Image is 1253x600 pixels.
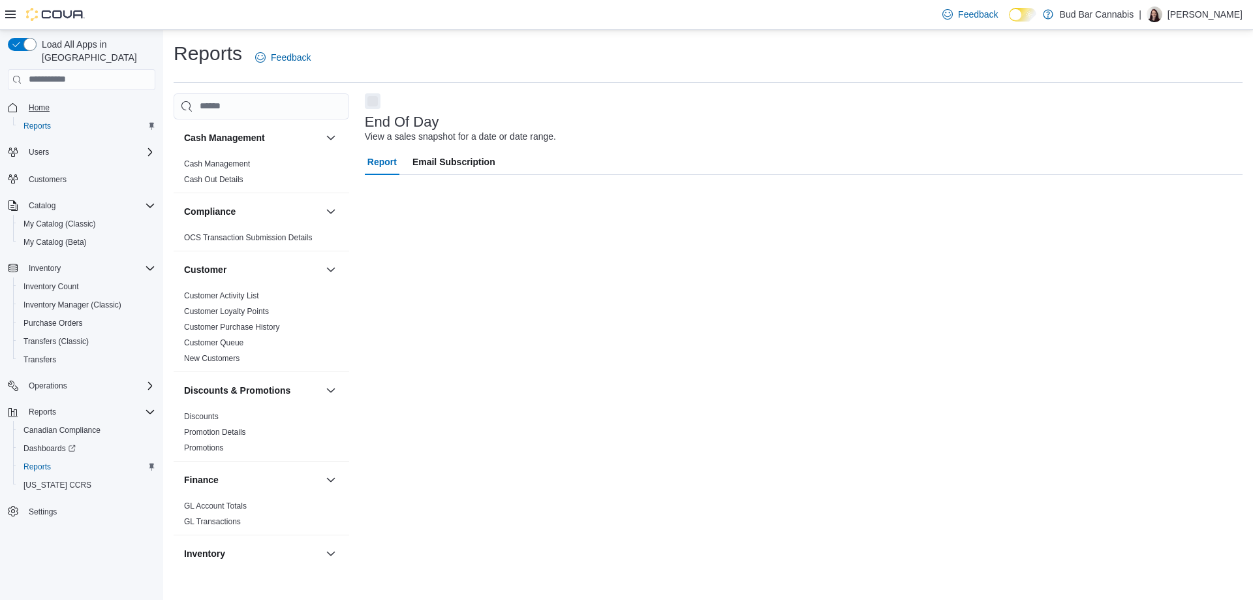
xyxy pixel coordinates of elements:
button: Operations [23,378,72,394]
div: View a sales snapshot for a date or date range. [365,130,556,144]
a: Feedback [250,44,316,71]
input: Dark Mode [1009,8,1036,22]
a: New Customers [184,354,240,363]
span: Transfers (Classic) [23,336,89,347]
span: My Catalog (Beta) [18,234,155,250]
button: Inventory [23,261,66,276]
button: Customers [3,169,161,188]
div: Discounts & Promotions [174,409,349,461]
button: Operations [3,377,161,395]
a: Transfers (Classic) [18,334,94,349]
button: Canadian Compliance [13,421,161,439]
span: Canadian Compliance [18,422,155,438]
span: Operations [23,378,155,394]
a: Feedback [937,1,1003,27]
h3: Inventory [184,547,225,560]
h1: Reports [174,40,242,67]
button: Inventory Manager (Classic) [13,296,161,314]
h3: Discounts & Promotions [184,384,290,397]
a: Promotion Details [184,428,246,437]
a: Discounts [184,412,219,421]
span: Reports [23,404,155,420]
a: Cash Out Details [184,175,243,184]
span: Customers [29,174,67,185]
span: Inventory Manager (Classic) [23,300,121,310]
button: Reports [23,404,61,420]
span: Canadian Compliance [23,425,101,435]
span: Catalog [29,200,55,211]
button: Inventory [3,259,161,277]
button: Compliance [323,204,339,219]
button: Reports [13,117,161,135]
span: OCS Transaction Submission Details [184,232,313,243]
h3: End Of Day [365,114,439,130]
button: Inventory Count [13,277,161,296]
span: Reports [18,459,155,475]
a: Home [23,100,55,116]
a: Customer Loyalty Points [184,307,269,316]
div: Ashley M [1147,7,1162,22]
button: Cash Management [184,131,320,144]
button: Users [23,144,54,160]
span: Customers [23,170,155,187]
span: Reports [23,462,51,472]
p: | [1139,7,1141,22]
span: Operations [29,381,67,391]
span: Washington CCRS [18,477,155,493]
span: Inventory [23,261,155,276]
a: Dashboards [13,439,161,458]
div: Cash Management [174,156,349,193]
span: Customer Activity List [184,291,259,301]
a: GL Transactions [184,517,241,526]
span: Promotions [184,443,224,453]
a: Transfers [18,352,61,368]
a: OCS Transaction Submission Details [184,233,313,242]
h3: Cash Management [184,131,265,144]
button: Transfers (Classic) [13,332,161,351]
a: My Catalog (Beta) [18,234,92,250]
h3: Finance [184,473,219,486]
span: Transfers [23,355,56,365]
span: New Customers [184,353,240,364]
span: My Catalog (Beta) [23,237,87,247]
p: [PERSON_NAME] [1168,7,1243,22]
a: Dashboards [18,441,81,456]
span: Dashboards [18,441,155,456]
button: Catalog [23,198,61,213]
button: Compliance [184,205,320,218]
a: My Catalog (Classic) [18,216,101,232]
a: Canadian Compliance [18,422,106,438]
a: Inventory Count [18,279,84,294]
span: Reports [18,118,155,134]
span: Email Subscription [412,149,495,175]
div: Finance [174,498,349,535]
span: Home [23,99,155,116]
button: Purchase Orders [13,314,161,332]
span: Transfers (Classic) [18,334,155,349]
span: Purchase Orders [23,318,83,328]
a: Customer Activity List [184,291,259,300]
span: Customer Purchase History [184,322,280,332]
span: GL Transactions [184,516,241,527]
span: GL Account Totals [184,501,247,511]
a: Promotions [184,443,224,452]
span: Reports [23,121,51,131]
span: Settings [23,503,155,520]
span: My Catalog (Classic) [18,216,155,232]
span: My Catalog (Classic) [23,219,96,229]
button: Customer [323,262,339,277]
button: Reports [13,458,161,476]
a: Reports [18,118,56,134]
a: [US_STATE] CCRS [18,477,97,493]
button: My Catalog (Beta) [13,233,161,251]
button: Finance [323,472,339,488]
a: Customers [23,172,72,187]
span: Inventory [29,263,61,274]
button: Home [3,98,161,117]
span: Settings [29,507,57,517]
span: Inventory Manager (Classic) [18,297,155,313]
span: Feedback [271,51,311,64]
span: Cash Management [184,159,250,169]
a: Settings [23,504,62,520]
